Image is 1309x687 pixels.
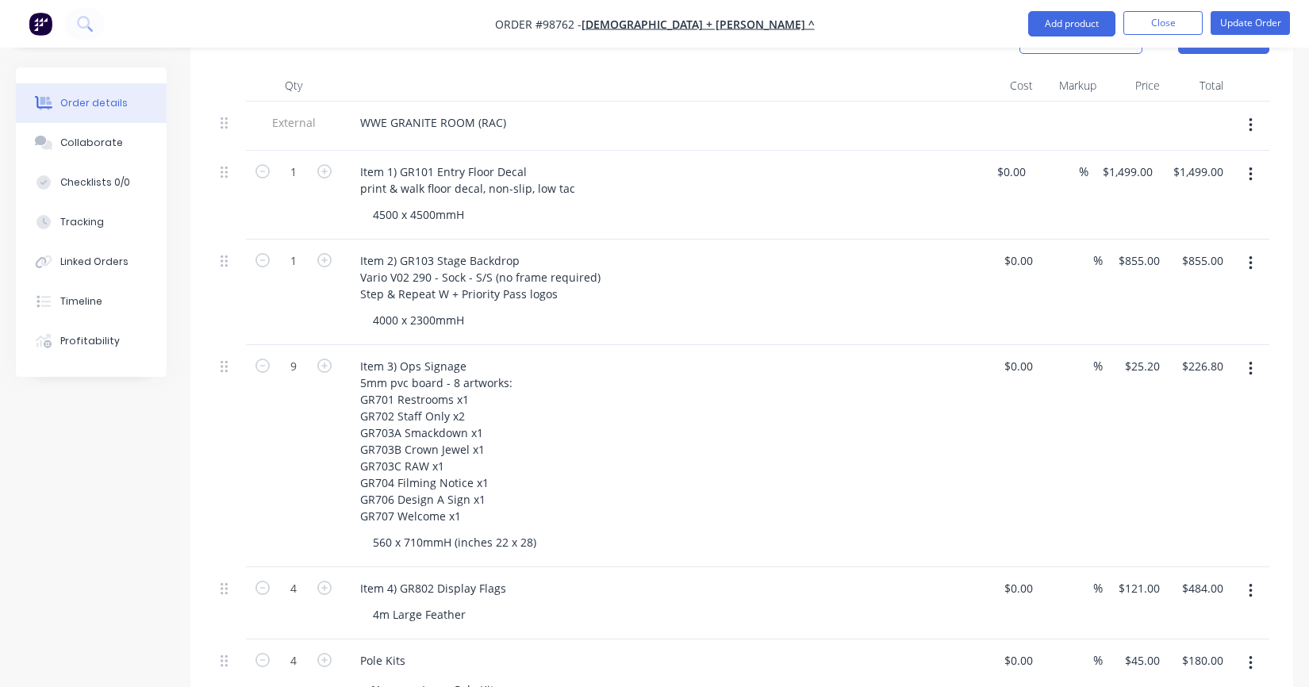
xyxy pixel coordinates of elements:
[60,255,129,269] div: Linked Orders
[29,12,52,36] img: Factory
[495,17,582,32] span: Order #98762 -
[252,114,335,131] span: External
[16,163,167,202] button: Checklists 0/0
[60,294,102,309] div: Timeline
[347,577,519,600] div: Item 4) GR802 Display Flags
[1093,251,1103,270] span: %
[60,334,120,348] div: Profitability
[582,17,815,32] a: [DEMOGRAPHIC_DATA] + [PERSON_NAME] ^
[16,242,167,282] button: Linked Orders
[60,136,123,150] div: Collaborate
[60,96,128,110] div: Order details
[246,70,341,102] div: Qty
[347,160,588,200] div: Item 1) GR101 Entry Floor Decal print & walk floor decal, non-slip, low tac
[60,215,104,229] div: Tracking
[1039,70,1103,102] div: Markup
[1211,11,1290,35] button: Update Order
[360,309,477,332] div: 4000 x 2300mmH
[16,282,167,321] button: Timeline
[1103,70,1166,102] div: Price
[347,649,418,672] div: Pole Kits
[347,249,613,305] div: Item 2) GR103 Stage Backdrop Vario V02 290 - Sock - S/S (no frame required) Step & Repeat W + Pri...
[347,355,525,528] div: Item 3) Ops Signage 5mm pvc board - 8 artworks: GR701 Restrooms x1 GR702 Staff Only x2 GR703A Sma...
[360,531,549,554] div: 560 x 710mmH (inches 22 x 28)
[1079,163,1088,181] span: %
[1093,357,1103,375] span: %
[360,603,478,626] div: 4m Large Feather
[1093,579,1103,597] span: %
[16,123,167,163] button: Collaborate
[360,203,477,226] div: 4500 x 4500mmH
[1093,651,1103,670] span: %
[16,202,167,242] button: Tracking
[16,83,167,123] button: Order details
[347,111,519,134] div: WWE GRANITE ROOM (RAC)
[16,321,167,361] button: Profitability
[976,70,1039,102] div: Cost
[1166,70,1230,102] div: Total
[60,175,130,190] div: Checklists 0/0
[1123,11,1203,35] button: Close
[1028,11,1115,36] button: Add product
